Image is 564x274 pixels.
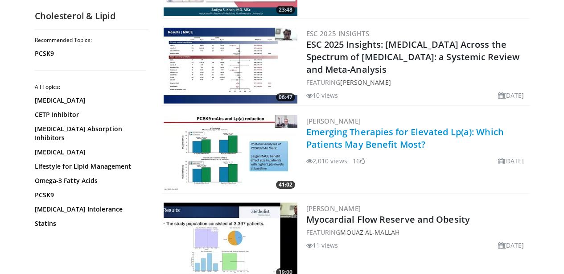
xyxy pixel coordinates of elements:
[35,110,144,119] a: CETP Inhibitor
[306,156,347,166] li: 2,010 views
[306,91,338,100] li: 10 views
[35,125,144,142] a: [MEDICAL_DATA] Absorption Inhibitors
[306,213,470,225] a: Myocardial Flow Reserve and Obesity
[35,191,144,199] a: PCSK9
[35,162,144,171] a: Lifestyle for Lipid Management
[340,78,391,87] a: [PERSON_NAME]
[35,37,146,44] h2: Recommended Topics:
[35,219,144,228] a: Statins
[164,28,297,104] img: a226dc29-a2b9-41da-ac52-7563787b4931.300x170_q85_crop-smart_upscale.jpg
[35,83,146,91] h2: All Topics:
[35,10,148,22] h2: Cholesterol & Lipid
[353,156,365,166] li: 16
[35,49,144,58] a: PCSK9
[306,126,504,150] a: Emerging Therapies for Elevated Lp(a): Which Patients May Benefit Most?
[164,115,297,191] a: 41:02
[306,38,520,75] a: ESC 2025 Insights: [MEDICAL_DATA] Across the Spectrum of [MEDICAL_DATA]: a Systemic Review and Me...
[340,228,399,237] a: Mouaz Al-Mallah
[498,156,524,166] li: [DATE]
[498,241,524,250] li: [DATE]
[498,91,524,100] li: [DATE]
[306,78,528,87] div: FEATURING
[306,228,528,237] div: FEATURING
[306,204,361,213] a: [PERSON_NAME]
[35,176,144,185] a: Omega-3 Fatty Acids
[276,6,295,14] span: 23:48
[35,96,144,105] a: [MEDICAL_DATA]
[306,116,361,125] a: [PERSON_NAME]
[306,241,338,250] li: 11 views
[276,93,295,101] span: 06:47
[164,115,297,191] img: c5fa8764-3bb0-4f3c-bacd-2b5d451a0bf7.300x170_q85_crop-smart_upscale.jpg
[276,181,295,189] span: 41:02
[164,28,297,104] a: 06:47
[306,29,370,38] a: ESC 2025 Insights
[35,205,144,214] a: [MEDICAL_DATA] Intolerance
[35,148,144,157] a: [MEDICAL_DATA]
